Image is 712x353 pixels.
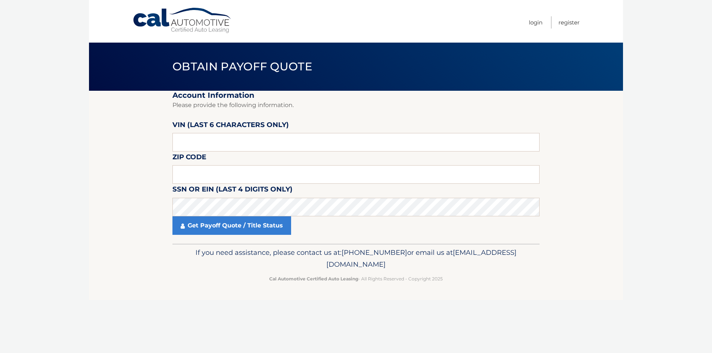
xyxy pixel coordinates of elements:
h2: Account Information [172,91,540,100]
p: - All Rights Reserved - Copyright 2025 [177,275,535,283]
span: [PHONE_NUMBER] [342,248,407,257]
p: Please provide the following information. [172,100,540,110]
strong: Cal Automotive Certified Auto Leasing [269,276,358,282]
a: Get Payoff Quote / Title Status [172,216,291,235]
p: If you need assistance, please contact us at: or email us at [177,247,535,270]
a: Login [529,16,543,29]
a: Cal Automotive [132,7,233,34]
span: Obtain Payoff Quote [172,60,312,73]
a: Register [558,16,580,29]
label: Zip Code [172,151,206,165]
label: VIN (last 6 characters only) [172,119,289,133]
label: SSN or EIN (last 4 digits only) [172,184,293,197]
